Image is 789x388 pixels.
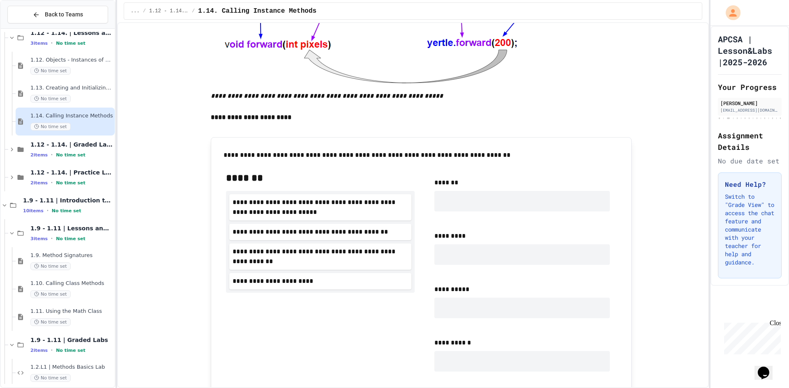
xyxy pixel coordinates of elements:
span: 10 items [23,208,44,214]
span: 1.14. Calling Instance Methods [198,6,316,16]
span: 1.11. Using the Math Class [30,308,113,315]
div: No due date set [718,156,782,166]
span: / [192,8,195,14]
span: 1.9 - 1.11 | Graded Labs [30,336,113,344]
p: Switch to "Grade View" to access the chat feature and communicate with your teacher for help and ... [725,193,775,266]
span: 1.14. Calling Instance Methods [30,112,113,119]
span: No time set [30,262,71,270]
iframe: chat widget [754,355,781,380]
span: 1.12 - 1.14. | Lessons and Notes [30,29,113,37]
span: • [51,152,53,158]
span: • [51,179,53,186]
span: Back to Teams [45,10,83,19]
span: No time set [56,152,85,158]
span: 1.9 - 1.11 | Introduction to Methods [23,197,113,204]
span: 1.13. Creating and Initializing Objects: Constructors [30,85,113,92]
h3: Need Help? [725,179,775,189]
span: • [51,235,53,242]
div: Chat with us now!Close [3,3,57,52]
span: 3 items [30,236,48,241]
span: No time set [30,374,71,382]
span: No time set [56,236,85,241]
span: No time set [56,41,85,46]
span: 3 items [30,41,48,46]
span: 2 items [30,348,48,353]
span: 2 items [30,180,48,186]
h2: Your Progress [718,81,782,93]
span: No time set [56,180,85,186]
span: No time set [52,208,81,214]
div: [EMAIL_ADDRESS][DOMAIN_NAME] [720,107,779,113]
span: No time set [56,348,85,353]
span: No time set [30,67,71,75]
h1: APCSA | Lesson&Labs |2025-2026 [718,33,782,68]
h2: Assignment Details [718,130,782,153]
div: [PERSON_NAME] [720,99,779,107]
span: / [143,8,146,14]
span: No time set [30,290,71,298]
span: No time set [30,123,71,131]
span: 1.9. Method Signatures [30,252,113,259]
iframe: chat widget [721,319,781,354]
span: 1.9 - 1.11 | Lessons and Notes [30,225,113,232]
span: ... [131,8,140,14]
div: My Account [717,3,743,22]
span: 2 items [30,152,48,158]
span: 1.2.L1 | Methods Basics Lab [30,364,113,371]
span: • [51,347,53,354]
span: 1.12 - 1.14. | Graded Labs [30,141,113,148]
span: 1.12. Objects - Instances of Classes [30,57,113,64]
span: • [47,207,48,214]
span: 1.10. Calling Class Methods [30,280,113,287]
span: No time set [30,318,71,326]
button: Back to Teams [7,6,108,23]
span: No time set [30,95,71,103]
span: • [51,40,53,46]
span: 1.12 - 1.14. | Lessons and Notes [149,8,189,14]
span: 1.12 - 1.14. | Practice Labs [30,169,113,176]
